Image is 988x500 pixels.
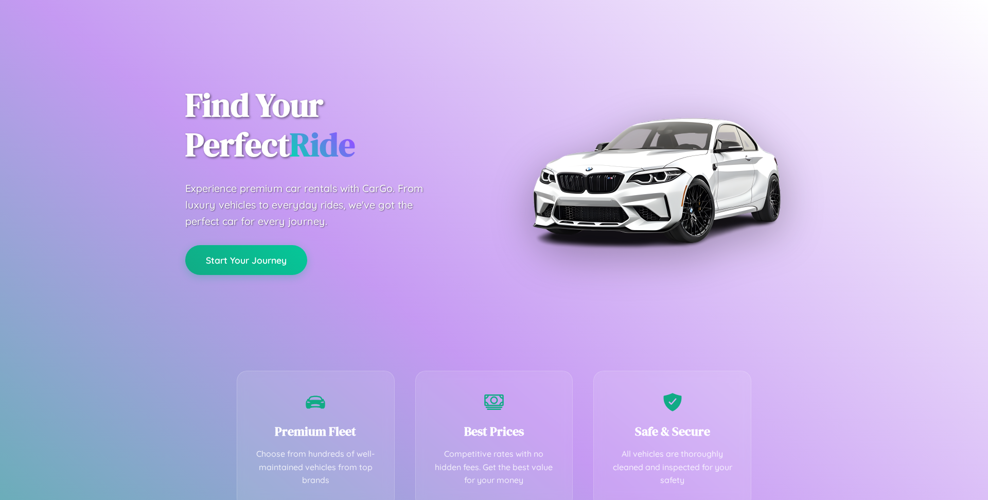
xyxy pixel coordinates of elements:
p: Competitive rates with no hidden fees. Get the best value for your money [431,447,557,487]
button: Start Your Journey [185,245,307,275]
span: Ride [290,122,355,167]
img: Premium BMW car rental vehicle [527,51,785,309]
h3: Safe & Secure [609,423,735,440]
h3: Best Prices [431,423,557,440]
p: Choose from hundreds of well-maintained vehicles from top brands [253,447,379,487]
h1: Find Your Perfect [185,85,479,165]
p: All vehicles are thoroughly cleaned and inspected for your safety [609,447,735,487]
p: Experience premium car rentals with CarGo. From luxury vehicles to everyday rides, we've got the ... [185,180,443,230]
h3: Premium Fleet [253,423,379,440]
